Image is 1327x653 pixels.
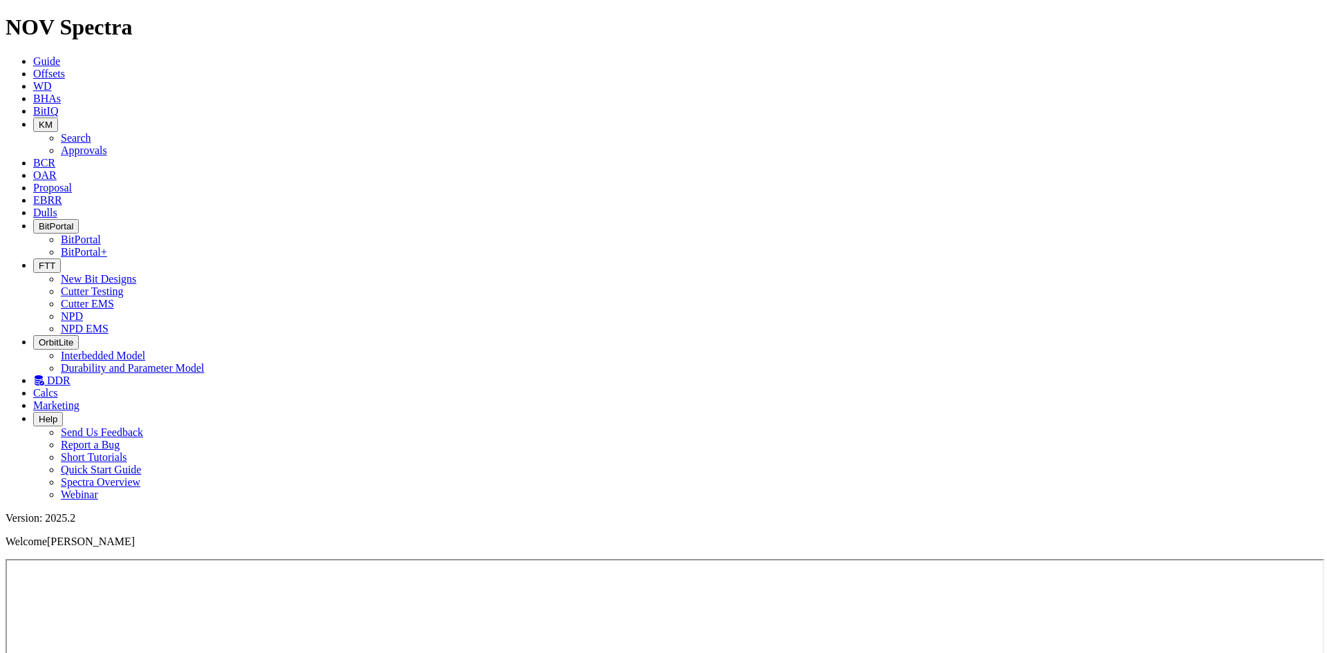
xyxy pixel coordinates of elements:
[33,194,62,206] a: EBRR
[33,258,61,273] button: FTT
[61,362,205,374] a: Durability and Parameter Model
[33,182,72,193] a: Proposal
[33,105,58,117] a: BitIQ
[33,157,55,169] a: BCR
[61,464,141,475] a: Quick Start Guide
[61,476,140,488] a: Spectra Overview
[33,399,79,411] a: Marketing
[33,169,57,181] a: OAR
[33,219,79,234] button: BitPortal
[33,55,60,67] a: Guide
[39,414,57,424] span: Help
[61,144,107,156] a: Approvals
[61,323,109,334] a: NPD EMS
[61,350,145,361] a: Interbedded Model
[61,298,114,310] a: Cutter EMS
[33,387,58,399] a: Calcs
[61,426,143,438] a: Send Us Feedback
[47,375,70,386] span: DDR
[61,234,101,245] a: BitPortal
[33,335,79,350] button: OrbitLite
[61,273,136,285] a: New Bit Designs
[39,221,73,231] span: BitPortal
[61,489,98,500] a: Webinar
[61,285,124,297] a: Cutter Testing
[39,337,73,348] span: OrbitLite
[61,439,120,451] a: Report a Bug
[61,246,107,258] a: BitPortal+
[33,93,61,104] a: BHAs
[47,536,135,547] span: [PERSON_NAME]
[6,536,1321,548] p: Welcome
[39,120,53,130] span: KM
[33,117,58,132] button: KM
[6,15,1321,40] h1: NOV Spectra
[61,132,91,144] a: Search
[33,80,52,92] a: WD
[61,310,83,322] a: NPD
[33,68,65,79] a: Offsets
[33,412,63,426] button: Help
[33,207,57,218] a: Dulls
[61,451,127,463] a: Short Tutorials
[6,512,1321,524] div: Version: 2025.2
[39,261,55,271] span: FTT
[33,375,70,386] a: DDR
